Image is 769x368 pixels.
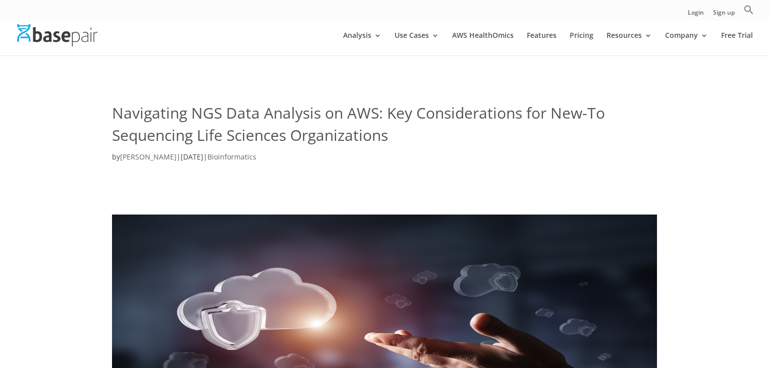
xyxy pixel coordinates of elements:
img: Basepair [17,24,97,46]
a: Use Cases [395,32,439,56]
a: AWS HealthOmics [452,32,514,56]
a: Free Trial [721,32,753,56]
a: [PERSON_NAME] [120,152,177,162]
a: Search Icon Link [744,5,754,20]
a: Features [527,32,557,56]
a: Analysis [343,32,381,56]
a: Sign up [713,10,735,20]
a: Resources [607,32,652,56]
a: Login [688,10,704,20]
h1: Navigating NGS Data Analysis on AWS: Key Considerations for New-To Sequencing Life Sciences Organ... [112,102,657,151]
a: Bioinformatics [207,152,256,162]
p: by | | [112,151,657,171]
svg: Search [744,5,754,15]
a: Company [665,32,708,56]
span: [DATE] [181,152,203,162]
a: Pricing [570,32,593,56]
